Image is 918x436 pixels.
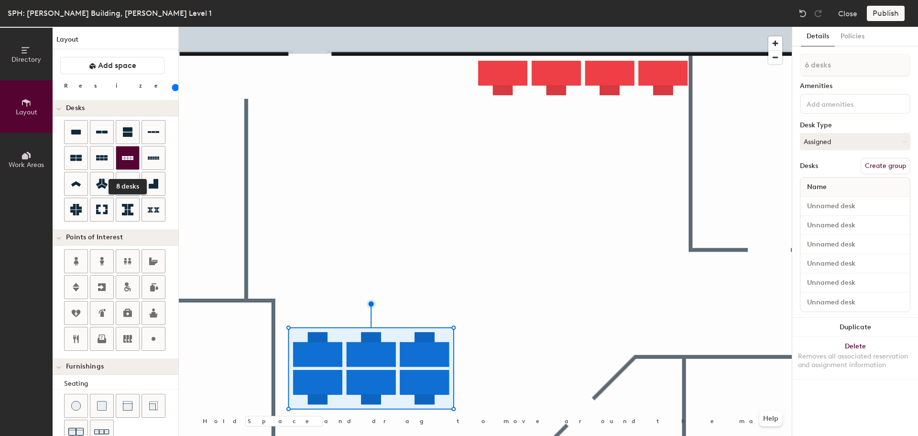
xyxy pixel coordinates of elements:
[861,158,910,174] button: Create group
[98,61,136,70] span: Add space
[90,394,114,418] button: Cushion
[16,108,37,116] span: Layout
[142,394,165,418] button: Couch (corner)
[838,6,857,21] button: Close
[8,7,212,19] div: SPH: [PERSON_NAME] Building, [PERSON_NAME] Level 1
[66,234,123,241] span: Points of Interest
[802,219,908,232] input: Unnamed desk
[802,179,831,196] span: Name
[792,318,918,337] button: Duplicate
[116,394,140,418] button: Couch (middle)
[60,57,164,74] button: Add space
[53,34,178,49] h1: Layout
[71,401,81,411] img: Stool
[805,98,891,109] input: Add amenities
[792,337,918,379] button: DeleteRemoves all associated reservation and assignment information
[64,379,178,389] div: Seating
[800,133,910,150] button: Assigned
[835,27,870,46] button: Policies
[798,9,808,18] img: Undo
[800,82,910,90] div: Amenities
[123,401,132,411] img: Couch (middle)
[66,363,104,370] span: Furnishings
[11,56,41,64] span: Directory
[149,401,158,411] img: Couch (corner)
[800,122,910,129] div: Desk Type
[9,161,44,169] span: Work Areas
[802,238,908,251] input: Unnamed desk
[802,200,908,213] input: Unnamed desk
[116,146,140,170] button: 8 desks
[66,104,85,112] span: Desks
[97,401,107,411] img: Cushion
[813,9,823,18] img: Redo
[802,276,908,290] input: Unnamed desk
[800,162,818,170] div: Desks
[759,411,782,426] button: Help
[802,257,908,270] input: Unnamed desk
[64,82,170,89] div: Resize
[801,27,835,46] button: Details
[64,394,88,418] button: Stool
[798,352,912,369] div: Removes all associated reservation and assignment information
[802,295,908,309] input: Unnamed desk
